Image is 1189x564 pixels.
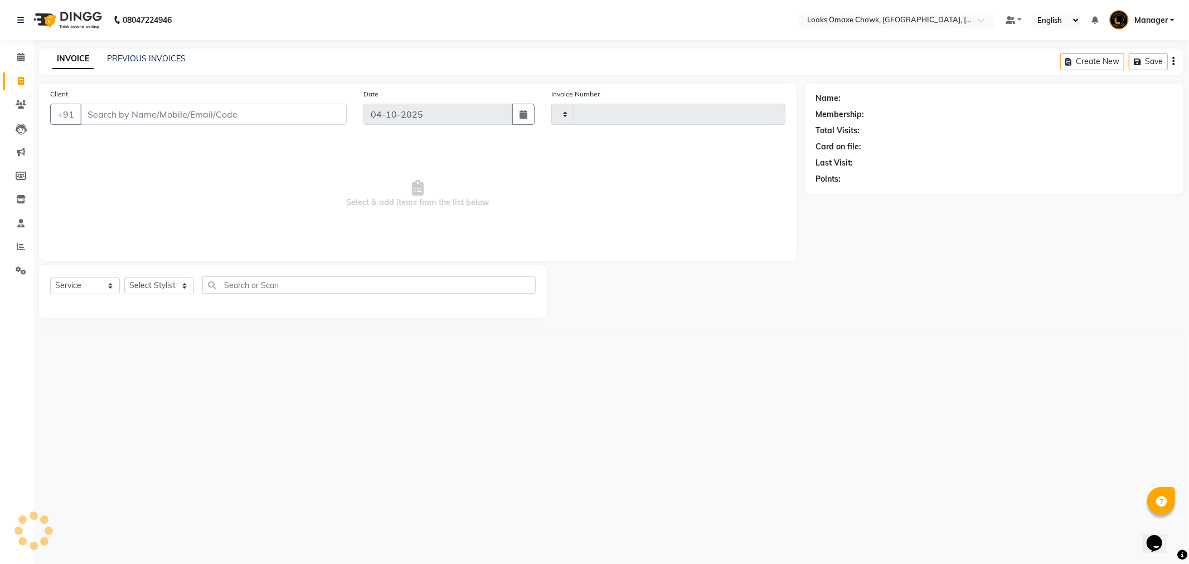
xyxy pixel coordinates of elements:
b: 08047224946 [123,4,172,36]
a: PREVIOUS INVOICES [107,54,186,64]
div: Points: [816,173,841,185]
span: Select & add items from the list below [50,138,785,250]
div: Total Visits: [816,125,860,137]
label: Client [50,89,68,99]
img: logo [28,4,105,36]
label: Invoice Number [551,89,600,99]
div: Last Visit: [816,157,853,169]
button: Save [1129,53,1168,70]
label: Date [363,89,378,99]
iframe: chat widget [1142,519,1178,553]
button: +91 [50,104,81,125]
a: INVOICE [52,49,94,69]
input: Search or Scan [202,276,536,294]
span: Manager [1134,14,1168,26]
div: Membership: [816,109,865,120]
button: Create New [1060,53,1124,70]
div: Name: [816,93,841,104]
input: Search by Name/Mobile/Email/Code [80,104,347,125]
div: Card on file: [816,141,862,153]
img: Manager [1109,10,1129,30]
